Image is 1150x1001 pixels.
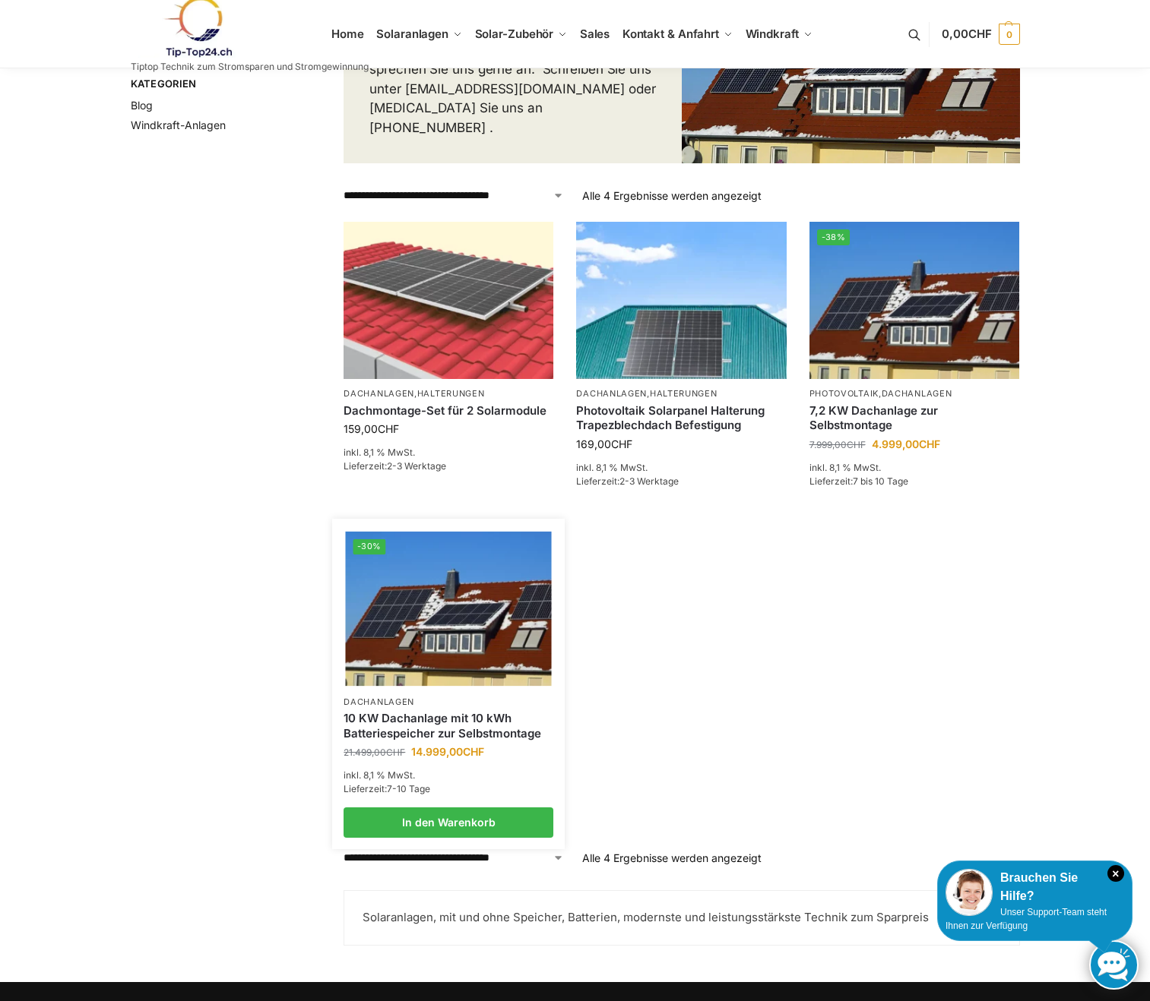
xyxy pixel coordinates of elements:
[882,388,952,399] a: Dachanlagen
[344,188,564,204] select: Shop-Reihenfolge
[968,27,992,41] span: CHF
[363,909,1000,927] p: Solaranlagen, mit und ohne Speicher, Batterien, modernste und leistungsstärkste Technik zum Sparp...
[475,27,554,41] span: Solar-Zubehör
[344,783,430,794] span: Lieferzeit:
[463,745,484,758] span: CHF
[809,388,1019,399] p: ,
[746,27,799,41] span: Windkraft
[346,531,552,685] img: Solar Dachanlage 6,5 KW
[346,531,552,685] a: -30%Solar Dachanlage 6,5 KW
[611,437,632,450] span: CHF
[872,437,940,450] bdi: 4.999,00
[131,99,153,112] a: Blog
[344,807,553,838] a: In den Warenkorb legen: „10 KW Dachanlage mit 10 kWh Batteriespeicher zur Selbstmontage“
[1107,865,1124,882] i: Schließen
[411,745,484,758] bdi: 14.999,00
[576,461,786,475] p: inkl. 8,1 % MwSt.
[344,696,414,707] a: Dachanlagen
[650,388,718,399] a: Halterungen
[344,747,405,758] bdi: 21.499,00
[809,388,879,399] a: Photovoltaik
[376,27,448,41] span: Solaranlagen
[344,769,553,782] p: inkl. 8,1 % MwSt.
[809,439,866,450] bdi: 7.999,00
[809,222,1019,379] a: -38%Solar Dachanlage 6,5 KW
[344,222,553,379] img: Halterung Solarpaneele Ziegeldach
[344,388,414,399] a: Dachanlagen
[946,869,1124,905] div: Brauchen Sie Hilfe?
[809,222,1019,379] img: Solar Dachanlage 6,5 KW
[344,388,553,399] p: ,
[847,439,866,450] span: CHF
[344,403,553,418] a: Dachmontage-Set für 2 Solarmodule
[344,460,446,472] span: Lieferzeit:
[580,27,610,41] span: Sales
[942,11,1019,57] a: 0,00CHF 0
[576,222,786,379] img: Trapezdach Halterung
[386,747,405,758] span: CHF
[576,437,632,450] bdi: 169,00
[576,388,786,399] p: ,
[576,403,786,433] a: Photovoltaik Solarpanel Halterung Trapezblechdach Befestigung
[946,907,1107,931] span: Unser Support-Team steht Ihnen zur Verfügung
[131,62,369,71] p: Tiptop Technik zum Stromsparen und Stromgewinnung
[623,27,719,41] span: Kontakt & Anfahrt
[344,422,399,435] bdi: 159,00
[919,437,940,450] span: CHF
[576,475,679,487] span: Lieferzeit:
[344,711,553,740] a: 10 KW Dachanlage mit 10 kWh Batteriespeicher zur Selbstmontage
[378,422,399,435] span: CHF
[809,461,1019,475] p: inkl. 8,1 % MwSt.
[809,403,1019,433] a: 7,2 KW Dachanlage zur Selbstmontage
[344,850,564,866] select: Shop-Reihenfolge
[131,118,226,131] a: Windkraft-Anlagen
[582,850,762,866] p: Alle 4 Ergebnisse werden angezeigt
[131,77,282,92] span: Kategorien
[387,460,446,472] span: 2-3 Werktage
[999,24,1020,45] span: 0
[619,475,679,487] span: 2-3 Werktage
[942,27,991,41] span: 0,00
[387,783,430,794] span: 7-10 Tage
[853,475,908,487] span: 7 bis 10 Tage
[582,188,762,204] p: Alle 4 Ergebnisse werden angezeigt
[344,446,553,459] p: inkl. 8,1 % MwSt.
[809,475,908,487] span: Lieferzeit:
[417,388,485,399] a: Halterungen
[576,388,647,399] a: Dachanlagen
[946,869,993,916] img: Customer service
